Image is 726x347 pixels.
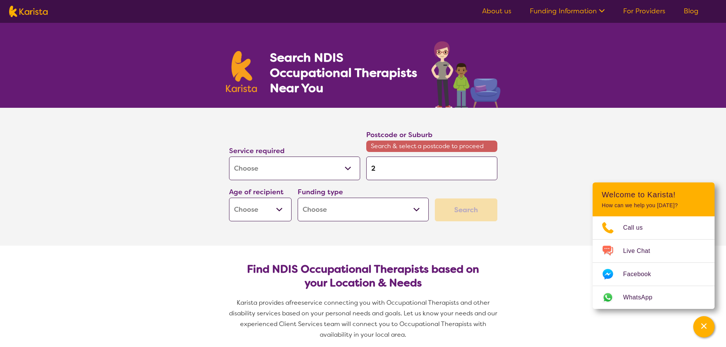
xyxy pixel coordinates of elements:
[602,202,705,209] p: How can we help you [DATE]?
[623,245,659,257] span: Live Chat
[226,51,257,92] img: Karista logo
[366,157,497,180] input: Type
[593,216,715,309] ul: Choose channel
[229,146,285,155] label: Service required
[229,187,284,197] label: Age of recipient
[366,141,497,152] span: Search & select a postcode to proceed
[602,190,705,199] h2: Welcome to Karista!
[298,187,343,197] label: Funding type
[593,182,715,309] div: Channel Menu
[684,6,699,16] a: Blog
[530,6,605,16] a: Funding Information
[623,269,660,280] span: Facebook
[623,292,662,303] span: WhatsApp
[229,299,499,339] span: service connecting you with Occupational Therapists and other disability services based on your p...
[623,6,665,16] a: For Providers
[593,286,715,309] a: Web link opens in a new tab.
[623,222,652,233] span: Call us
[289,299,301,307] span: free
[9,6,48,17] img: Karista logo
[693,316,715,337] button: Channel Menu
[270,50,418,96] h1: Search NDIS Occupational Therapists Near You
[482,6,511,16] a: About us
[235,262,491,290] h2: Find NDIS Occupational Therapists based on your Location & Needs
[366,130,433,139] label: Postcode or Suburb
[237,299,289,307] span: Karista provides a
[431,41,500,108] img: occupational-therapy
